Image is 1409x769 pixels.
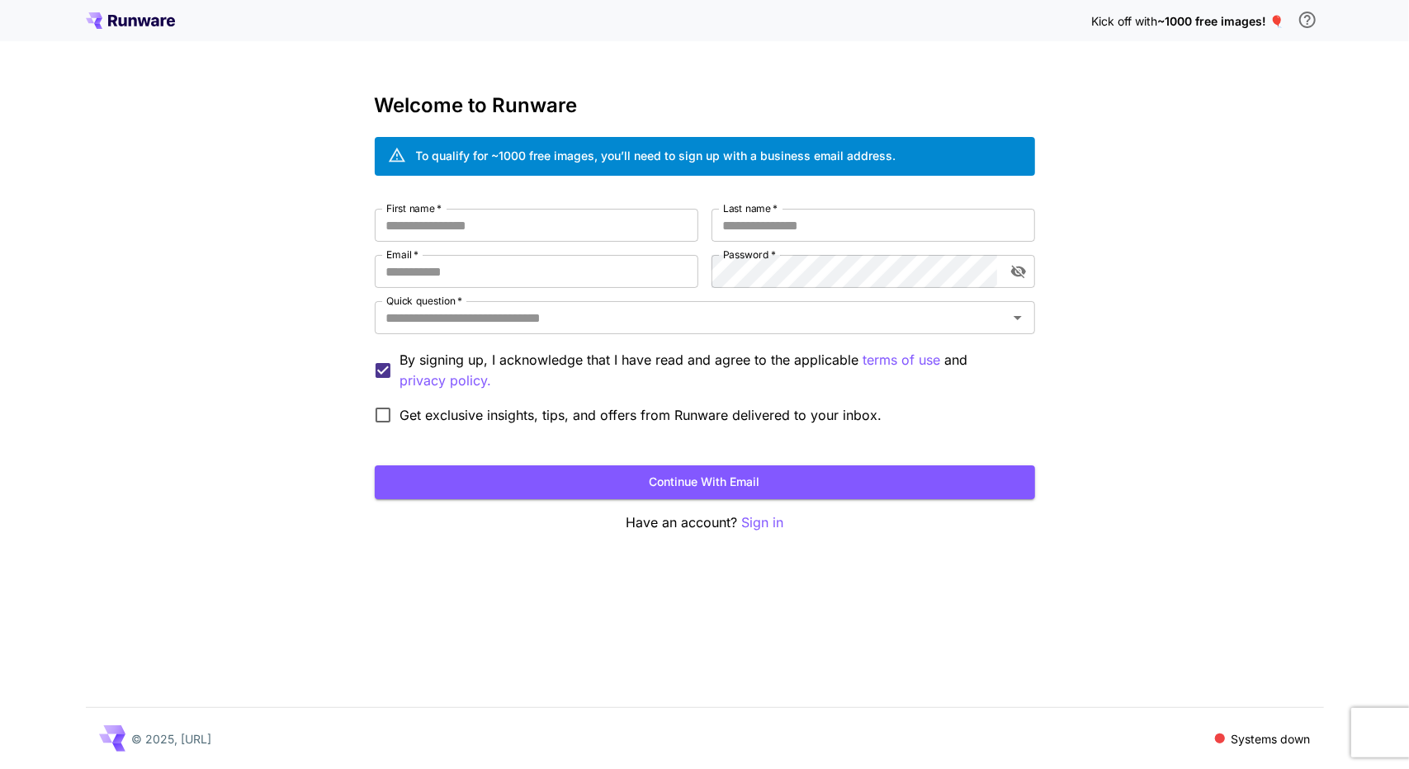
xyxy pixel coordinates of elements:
button: Open [1006,306,1029,329]
button: toggle password visibility [1004,257,1033,286]
div: To qualify for ~1000 free images, you’ll need to sign up with a business email address. [416,147,896,164]
label: Password [723,248,776,262]
span: Kick off with [1092,14,1158,28]
label: Quick question [386,294,462,308]
label: Last name [723,201,778,215]
label: Email [386,248,418,262]
button: By signing up, I acknowledge that I have read and agree to the applicable terms of use and [400,370,492,391]
p: privacy policy. [400,370,492,391]
button: By signing up, I acknowledge that I have read and agree to the applicable and privacy policy. [863,350,941,370]
button: Continue with email [375,465,1035,499]
h3: Welcome to Runware [375,94,1035,117]
span: ~1000 free images! 🎈 [1158,14,1284,28]
p: terms of use [863,350,941,370]
p: By signing up, I acknowledge that I have read and agree to the applicable and [400,350,1022,391]
p: © 2025, [URL] [132,730,212,748]
span: Get exclusive insights, tips, and offers from Runware delivered to your inbox. [400,405,882,425]
button: In order to qualify for free credit, you need to sign up with a business email address and click ... [1291,3,1324,36]
p: Systems down [1232,730,1311,748]
label: First name [386,201,442,215]
p: Have an account? [375,512,1035,533]
button: Sign in [741,512,783,533]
